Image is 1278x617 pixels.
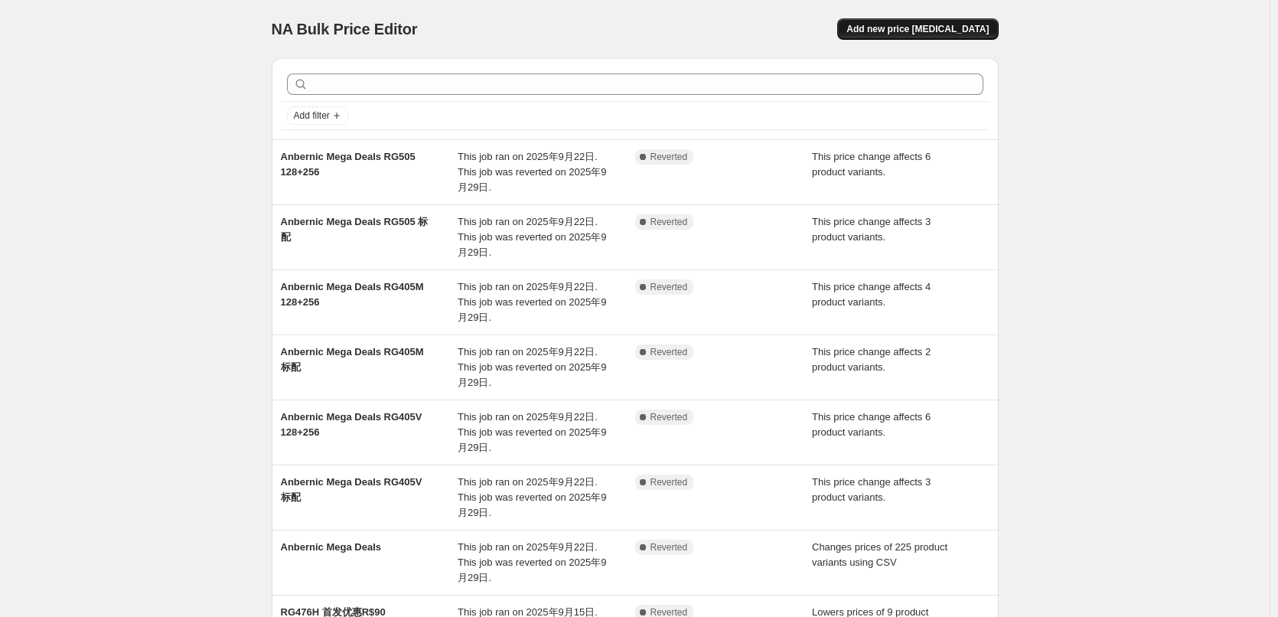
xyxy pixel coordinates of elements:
[294,109,330,122] span: Add filter
[812,541,947,568] span: Changes prices of 225 product variants using CSV
[812,216,931,243] span: This price change affects 3 product variants.
[812,476,931,503] span: This price change affects 3 product variants.
[281,216,429,243] span: Anbernic Mega Deals RG505 标配
[281,281,424,308] span: Anbernic Mega Deals RG405M 128+256
[281,151,416,178] span: Anbernic Mega Deals RG505 128+256
[812,411,931,438] span: This price change affects 6 product variants.
[650,281,688,293] span: Reverted
[458,476,606,518] span: This job ran on 2025年9月22日. This job was reverted on 2025年9月29日.
[458,281,606,323] span: This job ran on 2025年9月22日. This job was reverted on 2025年9月29日.
[287,106,348,125] button: Add filter
[650,411,688,423] span: Reverted
[650,151,688,163] span: Reverted
[846,23,989,35] span: Add new price [MEDICAL_DATA]
[281,411,422,438] span: Anbernic Mega Deals RG405V 128+256
[281,346,424,373] span: Anbernic Mega Deals RG405M 标配
[458,151,606,193] span: This job ran on 2025年9月22日. This job was reverted on 2025年9月29日.
[650,541,688,553] span: Reverted
[458,411,606,453] span: This job ran on 2025年9月22日. This job was reverted on 2025年9月29日.
[650,346,688,358] span: Reverted
[281,541,382,553] span: Anbernic Mega Deals
[812,346,931,373] span: This price change affects 2 product variants.
[458,346,606,388] span: This job ran on 2025年9月22日. This job was reverted on 2025年9月29日.
[812,281,931,308] span: This price change affects 4 product variants.
[650,476,688,488] span: Reverted
[812,151,931,178] span: This price change affects 6 product variants.
[272,21,418,38] span: NA Bulk Price Editor
[281,476,422,503] span: Anbernic Mega Deals RG405V 标配
[458,541,606,583] span: This job ran on 2025年9月22日. This job was reverted on 2025年9月29日.
[837,18,998,40] button: Add new price [MEDICAL_DATA]
[650,216,688,228] span: Reverted
[458,216,606,258] span: This job ran on 2025年9月22日. This job was reverted on 2025年9月29日.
